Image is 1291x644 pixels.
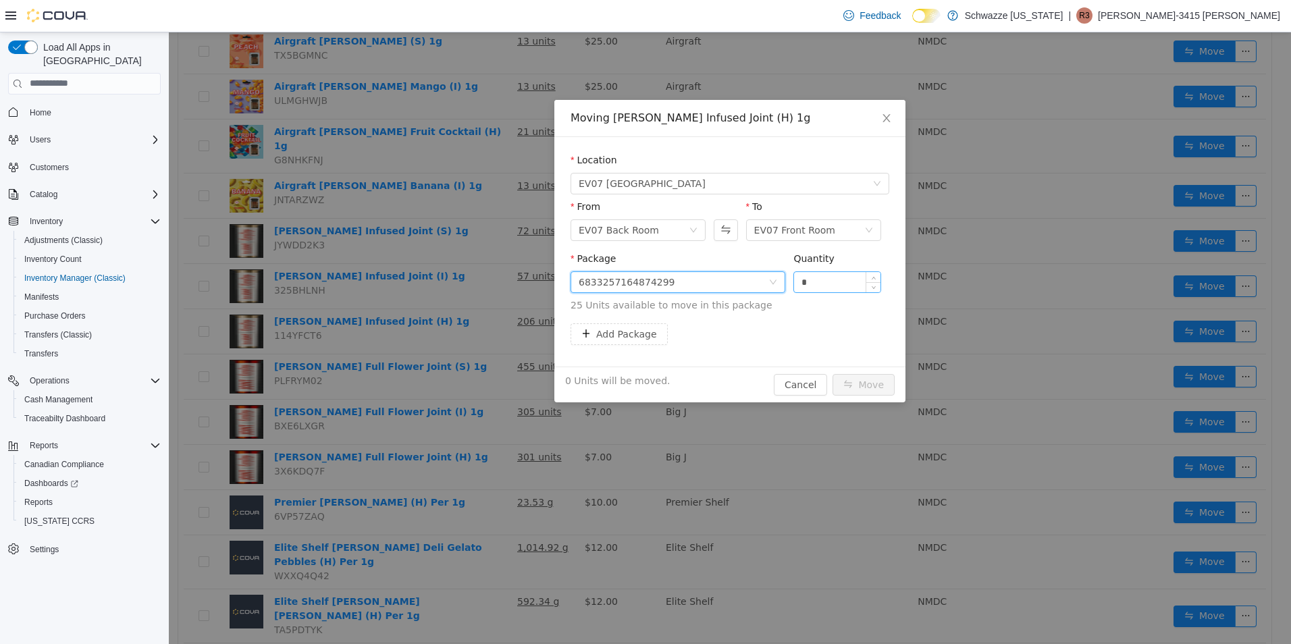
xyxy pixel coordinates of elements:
a: Transfers [19,346,63,362]
p: [PERSON_NAME]-3415 [PERSON_NAME] [1098,7,1280,24]
span: Feedback [860,9,901,22]
span: Operations [30,375,70,386]
span: Transfers (Classic) [19,327,161,343]
span: Customers [30,162,69,173]
a: Dashboards [14,474,166,493]
button: Purchase Orders [14,306,166,325]
span: Users [24,132,161,148]
div: Moving [PERSON_NAME] Infused Joint (H) 1g [402,78,720,93]
i: icon: down [696,194,704,203]
span: Purchase Orders [24,311,86,321]
button: Cash Management [14,390,166,409]
span: Home [30,107,51,118]
span: Dark Mode [912,23,913,24]
a: Adjustments (Classic) [19,232,108,248]
span: Decrease Value [697,250,712,260]
button: Canadian Compliance [14,455,166,474]
span: Home [24,104,161,121]
button: Manifests [14,288,166,306]
button: Close [699,68,737,105]
div: EV07 Front Room [585,188,666,208]
span: Canadian Compliance [24,459,104,470]
span: Adjustments (Classic) [19,232,161,248]
span: Adjustments (Classic) [24,235,103,246]
span: Inventory [24,213,161,230]
span: Dashboards [24,478,78,489]
span: Load All Apps in [GEOGRAPHIC_DATA] [38,41,161,68]
i: icon: up [702,243,707,248]
label: From [402,169,431,180]
span: Settings [24,540,161,557]
button: Users [3,130,166,149]
button: Reports [14,493,166,512]
a: Cash Management [19,392,98,408]
span: Inventory Count [24,254,82,265]
span: Catalog [30,189,57,200]
a: Inventory Manager (Classic) [19,270,131,286]
button: Customers [3,157,166,177]
button: Cancel [605,342,658,363]
span: Cash Management [24,394,93,405]
span: R3 [1079,7,1089,24]
button: Inventory Manager (Classic) [14,269,166,288]
span: Settings [30,544,59,555]
button: Operations [3,371,166,390]
i: icon: down [521,194,529,203]
i: icon: close [712,80,723,91]
a: Home [24,105,57,121]
span: Transfers [24,348,58,359]
input: Quantity [625,240,712,260]
button: Reports [24,437,63,454]
span: Canadian Compliance [19,456,161,473]
button: Inventory [3,212,166,231]
img: Cova [27,9,88,22]
span: Customers [24,159,161,176]
button: Traceabilty Dashboard [14,409,166,428]
a: Purchase Orders [19,308,91,324]
span: Users [30,134,51,145]
div: EV07 Back Room [410,188,490,208]
span: Manifests [24,292,59,302]
a: Settings [24,541,64,558]
span: Cash Management [19,392,161,408]
label: Location [402,122,448,133]
span: Catalog [24,186,161,203]
button: Transfers [14,344,166,363]
span: Washington CCRS [19,513,161,529]
span: 0 Units will be moved. [396,342,502,356]
a: Transfers (Classic) [19,327,97,343]
span: Manifests [19,289,161,305]
div: Ryan-3415 Langeler [1076,7,1092,24]
a: Canadian Compliance [19,456,109,473]
a: Reports [19,494,58,510]
span: Reports [19,494,161,510]
div: 6833257164874299 [410,240,506,260]
span: Inventory Manager (Classic) [19,270,161,286]
button: [US_STATE] CCRS [14,512,166,531]
button: Inventory [24,213,68,230]
button: icon: plusAdd Package [402,291,499,313]
span: Traceabilty Dashboard [19,410,161,427]
span: Reports [30,440,58,451]
span: Operations [24,373,161,389]
button: icon: swapMove [664,342,726,363]
label: To [577,169,594,180]
p: | [1068,7,1071,24]
button: Settings [3,539,166,558]
a: Customers [24,159,74,176]
input: Dark Mode [912,9,941,23]
a: [US_STATE] CCRS [19,513,100,529]
button: Users [24,132,56,148]
span: Dashboards [19,475,161,491]
button: Home [3,103,166,122]
button: Reports [3,436,166,455]
a: Traceabilty Dashboard [19,410,111,427]
span: Increase Value [697,240,712,250]
i: icon: down [704,147,712,157]
a: Manifests [19,289,64,305]
button: Inventory Count [14,250,166,269]
nav: Complex example [8,97,161,594]
label: Quantity [625,221,666,232]
span: Reports [24,497,53,508]
span: Inventory Manager (Classic) [24,273,126,284]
